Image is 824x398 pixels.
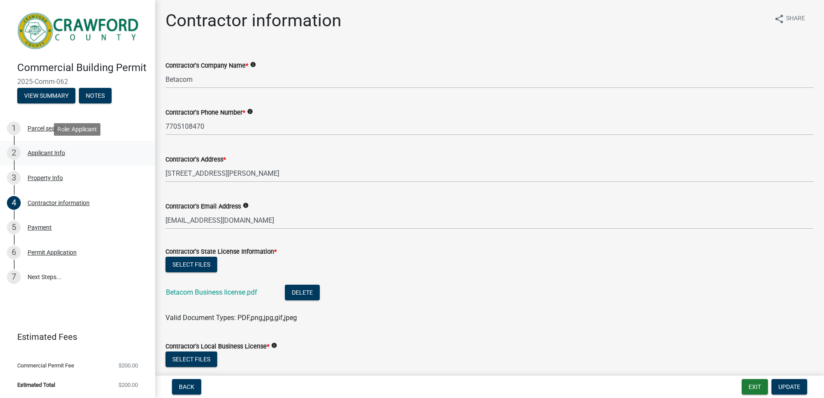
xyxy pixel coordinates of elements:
button: Notes [79,88,112,103]
span: Commercial Permit Fee [17,363,74,368]
i: info [247,109,253,115]
div: 3 [7,171,21,185]
span: $200.00 [119,363,138,368]
label: Contractor's Company Name [165,63,248,69]
label: Contractor's Email Address [165,204,241,210]
i: info [243,202,249,208]
wm-modal-confirm: Delete Document [285,289,320,297]
wm-modal-confirm: Summary [17,93,75,99]
span: Back [179,383,194,390]
div: 1 [7,121,21,135]
button: View Summary [17,88,75,103]
button: Delete [285,285,320,300]
div: Property Info [28,175,63,181]
div: Role: Applicant [54,123,100,136]
i: share [774,14,784,24]
div: Applicant Info [28,150,65,156]
label: Contractor's Local Business License [165,344,269,350]
label: Contractor's Phone Number [165,110,245,116]
div: 2 [7,146,21,160]
span: Share [786,14,805,24]
i: info [271,342,277,348]
span: Valid Document Types: PDF,png,jpg,gif,jpeg [165,314,297,322]
button: Update [771,379,807,395]
a: Estimated Fees [7,328,141,345]
div: 7 [7,270,21,284]
h1: Contractor information [165,10,341,31]
span: Update [778,383,800,390]
button: shareShare [767,10,812,27]
label: Contractor's State License Information [165,249,277,255]
i: info [250,62,256,68]
span: Estimated Total [17,382,55,388]
button: Select files [165,351,217,367]
img: Crawford County, Georgia [17,9,141,53]
div: 5 [7,221,21,234]
label: Contractor's Address [165,157,226,163]
button: Back [172,379,201,395]
div: 4 [7,196,21,210]
div: 6 [7,246,21,259]
button: Exit [742,379,768,395]
h4: Commercial Building Permit [17,62,148,74]
span: $200.00 [119,382,138,388]
wm-modal-confirm: Notes [79,93,112,99]
div: Payment [28,224,52,230]
div: Permit Application [28,249,77,255]
div: Contractor information [28,200,90,206]
span: 2025-Comm-062 [17,78,138,86]
a: Betacom Business license.pdf [166,288,257,296]
button: Select files [165,257,217,272]
div: Parcel search [28,125,64,131]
